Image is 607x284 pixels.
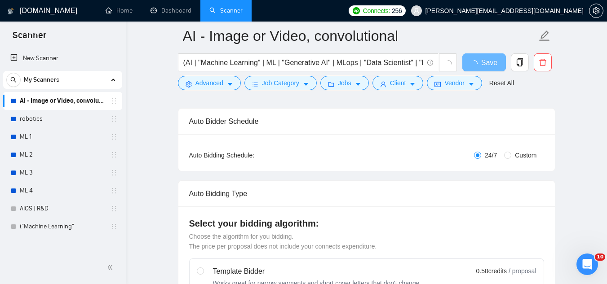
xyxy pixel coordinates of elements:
[195,78,223,88] span: Advanced
[589,7,603,14] a: setting
[338,78,351,88] span: Jobs
[227,81,233,87] span: caret-down
[481,57,497,68] span: Save
[481,150,501,160] span: 24/7
[252,81,258,87] span: bars
[511,53,529,71] button: copy
[20,92,105,110] a: AI - Image or Video, convolutional
[6,73,21,87] button: search
[413,8,420,14] span: user
[106,7,133,14] a: homeHome
[24,71,59,89] span: My Scanners
[409,81,416,87] span: caret-down
[186,81,192,87] span: setting
[178,76,241,90] button: settingAdvancedcaret-down
[111,115,118,122] span: holder
[3,49,122,67] li: New Scanner
[151,7,191,14] a: dashboardDashboard
[589,4,603,18] button: setting
[20,164,105,182] a: ML 3
[3,71,122,236] li: My Scanners
[20,128,105,146] a: ML 1
[427,76,482,90] button: idcardVendorcaret-down
[434,81,441,87] span: idcard
[209,7,243,14] a: searchScanner
[244,76,317,90] button: barsJob Categorycaret-down
[576,253,598,275] iframe: Intercom live chat
[20,146,105,164] a: ML 2
[328,81,334,87] span: folder
[595,253,605,261] span: 10
[107,263,116,272] span: double-left
[470,60,481,67] span: loading
[20,200,105,218] a: AIOS | R&D
[111,133,118,140] span: holder
[534,53,552,71] button: delete
[20,182,105,200] a: ML 4
[489,78,514,88] a: Reset All
[8,4,14,18] img: logo
[111,169,118,176] span: holder
[10,49,115,67] a: New Scanner
[189,109,544,134] div: Auto Bidder Schedule
[372,76,424,90] button: userClientcaret-down
[111,205,118,212] span: holder
[20,218,105,236] a: ("Machine Learning"
[511,150,540,160] span: Custom
[468,81,474,87] span: caret-down
[355,81,361,87] span: caret-down
[511,58,528,66] span: copy
[111,187,118,194] span: holder
[111,223,118,230] span: holder
[462,53,506,71] button: Save
[189,181,544,206] div: Auto Bidding Type
[390,78,406,88] span: Client
[444,78,464,88] span: Vendor
[380,81,386,87] span: user
[303,81,309,87] span: caret-down
[111,97,118,105] span: holder
[392,6,402,16] span: 256
[534,58,551,66] span: delete
[427,60,433,66] span: info-circle
[5,29,53,48] span: Scanner
[444,60,452,68] span: loading
[476,266,507,276] span: 0.50 credits
[20,110,105,128] a: robotics
[183,25,537,47] input: Scanner name...
[189,217,544,230] h4: Select your bidding algorithm:
[189,150,307,160] div: Auto Bidding Schedule:
[539,30,550,42] span: edit
[320,76,369,90] button: folderJobscaret-down
[7,77,20,83] span: search
[262,78,299,88] span: Job Category
[189,233,377,250] span: Choose the algorithm for you bidding. The price per proposal does not include your connects expen...
[213,266,421,277] div: Template Bidder
[183,57,423,68] input: Search Freelance Jobs...
[353,7,360,14] img: upwork-logo.png
[509,267,536,275] span: / proposal
[111,151,118,158] span: holder
[363,6,390,16] span: Connects:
